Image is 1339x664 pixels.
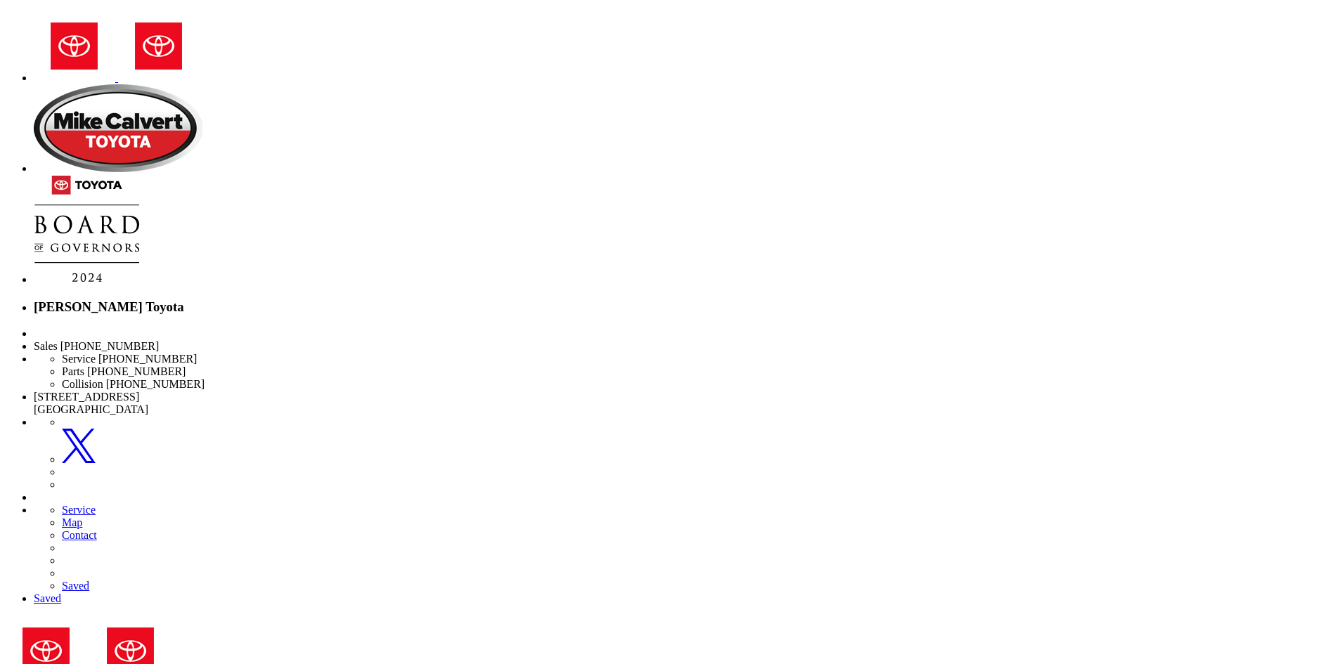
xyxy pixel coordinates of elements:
img: Toyota [34,11,115,82]
span: [PHONE_NUMBER] [60,340,159,352]
span: Map [62,516,82,528]
span: Saved [34,592,61,604]
span: Contact [62,529,97,541]
a: Twitter: Click to visit our Twitter page [62,429,1333,466]
li: [STREET_ADDRESS] [GEOGRAPHIC_DATA] [34,391,1333,416]
span: [PHONE_NUMBER] [98,353,197,365]
span: Service [62,353,96,365]
h3: [PERSON_NAME] Toyota [34,299,1333,315]
a: My Saved Vehicles [34,592,1333,605]
a: Service [62,504,1333,516]
span: Sales [34,340,58,352]
span: Service [62,504,96,516]
span: [PHONE_NUMBER] [87,365,186,377]
a: My Saved Vehicles [62,580,1333,592]
span: Saved [62,580,89,592]
img: Mike Calvert Toyota [34,84,202,172]
span: Parts [62,365,84,377]
img: Toyota [118,11,200,82]
span: Collision [62,378,103,390]
a: Map [62,516,1333,529]
span: [PHONE_NUMBER] [106,378,205,390]
a: Contact [62,529,1333,542]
